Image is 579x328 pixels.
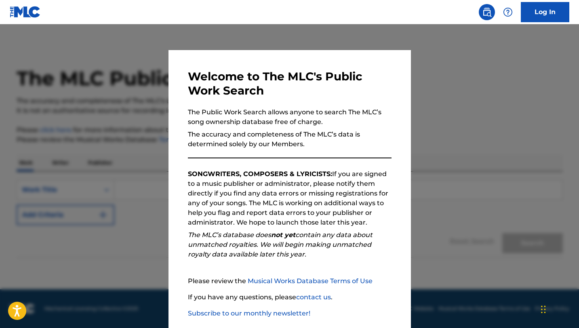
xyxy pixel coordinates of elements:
p: If you are signed to a music publisher or administrator, please notify them directly if you find ... [188,169,392,227]
img: MLC Logo [10,6,41,18]
strong: SONGWRITERS, COMPOSERS & LYRICISTS: [188,170,332,178]
em: The MLC’s database does contain any data about unmatched royalties. We will begin making unmatche... [188,231,373,258]
h3: Welcome to The MLC's Public Work Search [188,69,392,98]
iframe: Chat Widget [539,289,579,328]
a: Public Search [479,4,495,20]
div: Help [500,4,516,20]
div: Drag [541,297,546,322]
img: help [503,7,513,17]
a: contact us [296,293,331,301]
p: If you have any questions, please . [188,292,392,302]
a: Subscribe to our monthly newsletter! [188,309,310,317]
a: Log In [521,2,569,22]
p: The accuracy and completeness of The MLC’s data is determined solely by our Members. [188,130,392,149]
p: Please review the [188,276,392,286]
img: search [482,7,492,17]
strong: not yet [271,231,295,239]
a: Musical Works Database Terms of Use [248,277,373,285]
p: The Public Work Search allows anyone to search The MLC’s song ownership database free of charge. [188,107,392,127]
